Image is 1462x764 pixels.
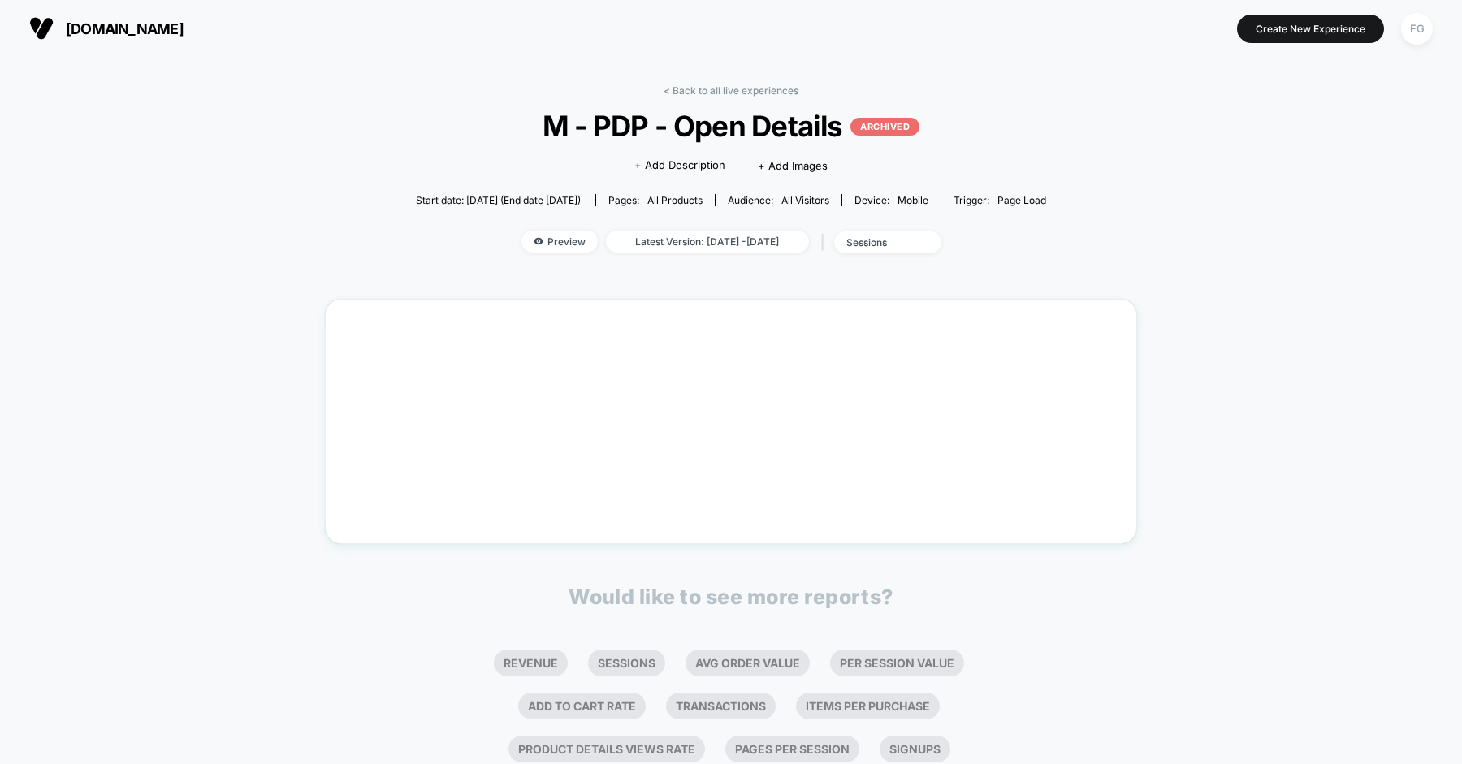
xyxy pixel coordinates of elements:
[606,231,809,253] span: Latest Version: [DATE] - [DATE]
[758,159,828,172] span: + Add Images
[518,693,646,719] li: Add To Cart Rate
[1237,15,1384,43] button: Create New Experience
[416,194,581,206] span: Start date: [DATE] (End date [DATE])
[997,194,1046,206] span: Page Load
[1396,12,1438,45] button: FG
[686,650,810,676] li: Avg Order Value
[850,118,919,136] p: ARCHIVED
[24,15,188,41] button: [DOMAIN_NAME]
[608,194,703,206] div: Pages:
[846,236,911,248] div: sessions
[841,194,941,206] span: Device:
[66,20,184,37] span: [DOMAIN_NAME]
[880,736,950,762] li: Signups
[448,109,1014,143] span: M - PDP - Open Details
[898,194,928,206] span: mobile
[494,650,568,676] li: Revenue
[647,194,703,206] span: all products
[817,231,834,254] span: |
[521,231,598,253] span: Preview
[664,84,798,97] a: < Back to all live experiences
[634,158,725,174] span: + Add Description
[781,194,829,206] span: All Visitors
[954,194,1046,206] div: Trigger:
[1401,13,1433,45] div: FG
[588,650,665,676] li: Sessions
[796,693,940,719] li: Items Per Purchase
[508,736,705,762] li: Product Details Views Rate
[725,736,859,762] li: Pages Per Session
[29,16,54,41] img: Visually logo
[728,194,829,206] div: Audience:
[666,693,776,719] li: Transactions
[830,650,964,676] li: Per Session Value
[569,585,893,609] p: Would like to see more reports?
